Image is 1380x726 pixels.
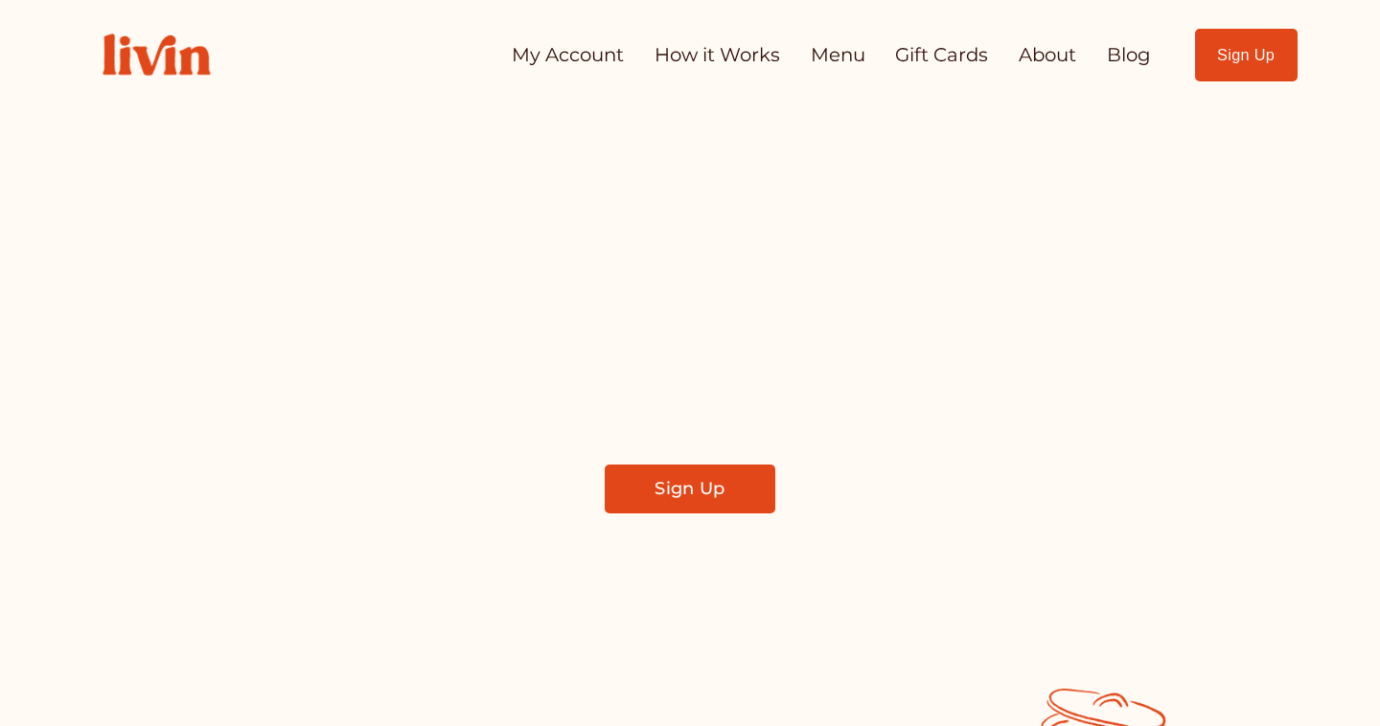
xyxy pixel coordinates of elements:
[1195,29,1298,81] a: Sign Up
[1107,36,1151,74] a: Blog
[1019,36,1076,74] a: About
[655,36,780,74] a: How it Works
[82,13,230,96] img: Livin
[292,222,1088,313] span: Take Back Your Evenings
[605,465,774,513] a: Sign Up
[895,36,988,74] a: Gift Cards
[512,36,624,74] a: My Account
[811,36,865,74] a: Menu
[377,344,1003,426] span: Find a local chef who prepares customized, healthy meals in your kitchen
